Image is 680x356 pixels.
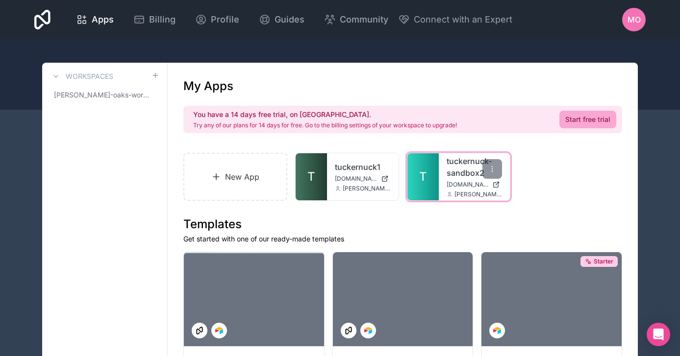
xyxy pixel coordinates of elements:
[343,185,391,192] span: [PERSON_NAME][EMAIL_ADDRESS][DOMAIN_NAME]
[454,190,503,198] span: [PERSON_NAME][EMAIL_ADDRESS][DOMAIN_NAME]
[215,327,223,334] img: Airtable Logo
[594,258,613,265] span: Starter
[364,327,372,334] img: Airtable Logo
[559,111,616,128] a: Start free trial
[68,9,122,30] a: Apps
[50,71,113,82] a: Workspaces
[447,181,489,189] span: [DOMAIN_NAME]
[187,9,247,30] a: Profile
[493,327,501,334] img: Airtable Logo
[407,153,439,200] a: T
[193,121,457,129] p: Try any of our plans for 14 days for free. Go to the billing settings of your workspace to upgrade!
[335,161,391,173] a: tuckernuck1
[307,169,315,185] span: T
[447,181,503,189] a: [DOMAIN_NAME]
[50,86,159,104] a: [PERSON_NAME]-oaks-workspace
[275,13,304,26] span: Guides
[183,234,622,244] p: Get started with one of our ready-made templates
[340,13,388,26] span: Community
[335,175,377,183] span: [DOMAIN_NAME]
[447,155,503,179] a: tuckernuck-sandbox2
[419,169,427,185] span: T
[316,9,396,30] a: Community
[92,13,114,26] span: Apps
[647,323,670,346] div: Open Intercom Messenger
[183,153,287,201] a: New App
[183,78,233,94] h1: My Apps
[211,13,239,26] span: Profile
[296,153,327,200] a: T
[54,90,151,100] span: [PERSON_NAME]-oaks-workspace
[398,13,512,26] button: Connect with an Expert
[335,175,391,183] a: [DOMAIN_NAME]
[251,9,312,30] a: Guides
[193,110,457,119] h2: You have a 14 days free trial, on [GEOGRAPHIC_DATA].
[149,13,176,26] span: Billing
[183,216,622,232] h1: Templates
[66,71,113,81] h3: Workspaces
[628,14,641,25] span: MO
[126,9,183,30] a: Billing
[414,13,512,26] span: Connect with an Expert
